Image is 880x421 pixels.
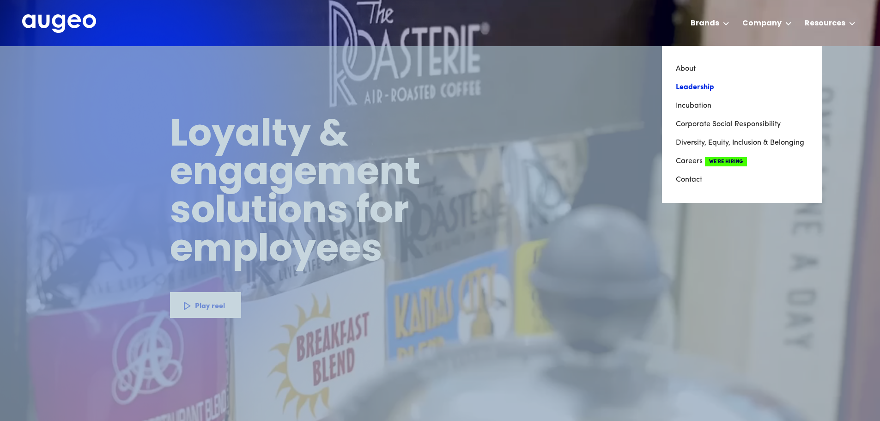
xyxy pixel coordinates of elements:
[705,157,747,166] span: We're Hiring
[22,14,96,33] img: Augeo's full logo in white.
[805,18,845,29] div: Resources
[676,115,808,134] a: Corporate Social Responsibility
[676,97,808,115] a: Incubation
[676,78,808,97] a: Leadership
[691,18,719,29] div: Brands
[676,171,808,189] a: Contact
[22,14,96,34] a: home
[742,18,782,29] div: Company
[676,134,808,152] a: Diversity, Equity, Inclusion & Belonging
[676,60,808,78] a: About
[662,46,822,203] nav: Company
[676,152,808,171] a: CareersWe're Hiring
